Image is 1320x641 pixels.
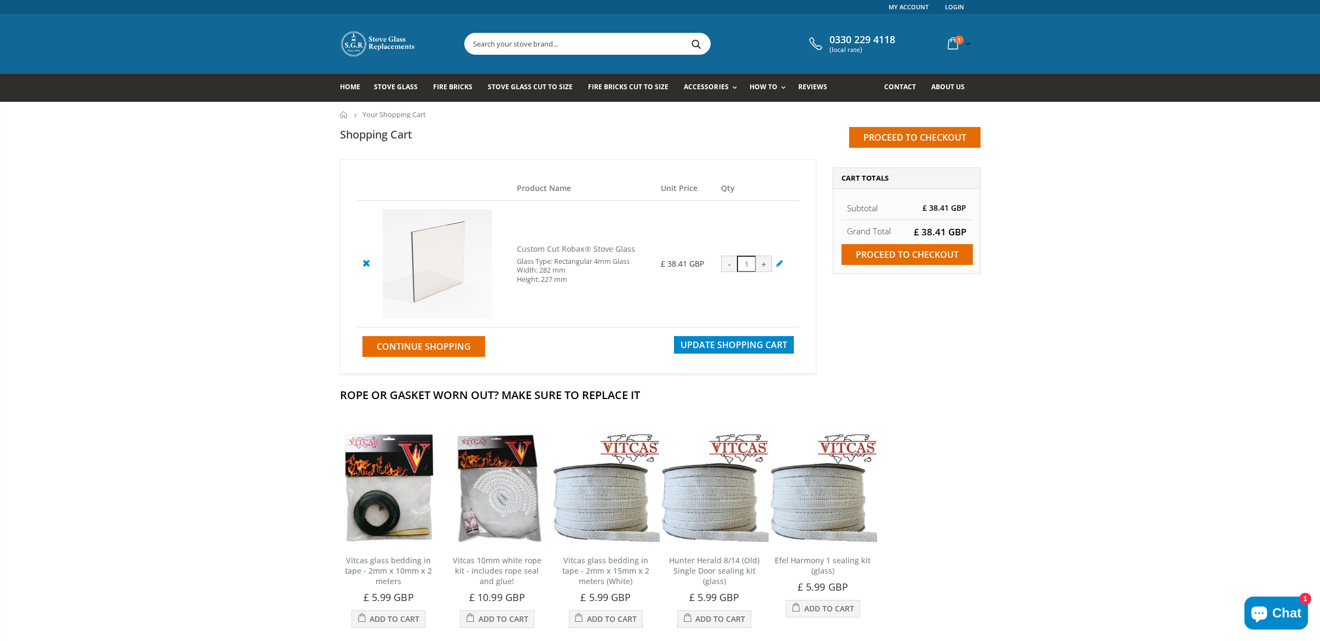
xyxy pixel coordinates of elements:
[345,555,432,586] a: Vitcas glass bedding in tape - 2mm x 10mm x 2 meters
[786,600,860,617] button: Add to Cart
[465,33,833,54] input: Search your stove brand...
[829,34,895,46] span: 0330 229 4118
[340,74,368,102] a: Home
[681,339,787,351] span: Update Shopping Cart
[689,591,740,604] span: £ 5.99 GBP
[1241,597,1311,632] inbox-online-store-chat: Shopify online store chat
[655,176,716,201] th: Unit Price
[798,82,827,91] span: Reviews
[469,591,525,604] span: £ 10.99 GBP
[847,203,878,213] span: Subtotal
[847,226,891,236] strong: Grand Total
[804,603,854,614] span: Add to Cart
[923,203,966,213] span: £ 38.41 GBP
[460,610,534,628] button: Add to Cart
[340,127,412,142] h1: Shopping Cart
[775,555,871,576] a: Efel Harmony 1 sealing kit (glass)
[370,614,419,624] span: Add to Cart
[340,82,360,91] span: Home
[362,109,426,119] span: Your Shopping Cart
[588,74,677,102] a: Fire Bricks Cut To Size
[340,111,348,118] a: Home
[769,434,877,542] img: Vitcas stove glass bedding in tape
[750,74,791,102] a: How To
[587,614,637,624] span: Add to Cart
[433,74,481,102] a: Fire Bricks
[580,591,631,604] span: £ 5.99 GBP
[829,46,895,54] span: (local rate)
[955,36,964,44] span: 1
[377,340,471,353] span: Continue Shopping
[677,610,751,628] button: Add to Cart
[340,30,417,57] img: Stove Glass Replacement
[806,34,895,54] a: 0330 229 4118 (local rate)
[517,257,650,284] div: Glass Type: Rectangular 4mm Glass Width: 282 mm Height: 227 mm
[798,580,848,593] span: £ 5.99 GBP
[335,434,443,542] img: Vitcas stove glass bedding in tape
[798,74,835,102] a: Reviews
[660,434,768,542] img: Vitcas stove glass bedding in tape
[716,176,799,201] th: Qty
[569,610,643,628] button: Add to Cart
[849,127,981,148] input: Proceed to checkout
[340,388,981,402] h2: Rope Or Gasket Worn Out? Make Sure To Replace It
[374,74,426,102] a: Stove Glass
[931,74,973,102] a: About us
[488,74,581,102] a: Stove Glass Cut To Size
[756,256,772,272] div: +
[931,82,965,91] span: About us
[841,173,889,183] span: Cart Totals
[364,591,414,604] span: £ 5.99 GBP
[684,74,742,102] a: Accessories
[914,226,966,238] span: £ 38.41 GBP
[884,74,924,102] a: Contact
[433,82,472,91] span: Fire Bricks
[362,336,485,357] a: Continue Shopping
[443,434,551,542] img: Vitcas white rope, glue and gloves kit 10mm
[684,82,728,91] span: Accessories
[517,244,635,254] a: Custom Cut Robax® Stove Glass
[841,244,973,265] input: Proceed to checkout
[511,176,655,201] th: Product Name
[695,614,745,624] span: Add to Cart
[684,33,709,54] button: Search
[943,33,973,54] a: 1
[661,258,704,269] span: £ 38.41 GBP
[669,555,759,586] a: Hunter Herald 8/14 (Old) Single Door sealing kit (glass)
[551,434,660,542] img: Vitcas stove glass bedding in tape
[674,336,794,354] button: Update Shopping Cart
[884,82,916,91] span: Contact
[488,82,573,91] span: Stove Glass Cut To Size
[588,82,668,91] span: Fire Bricks Cut To Size
[562,555,649,586] a: Vitcas glass bedding in tape - 2mm x 15mm x 2 meters (White)
[479,614,528,624] span: Add to Cart
[351,610,425,628] button: Add to Cart
[374,82,418,91] span: Stove Glass
[750,82,777,91] span: How To
[383,209,492,319] img: Custom Cut Robax® Stove Glass - Pool #1
[453,555,541,586] a: Vitcas 10mm white rope kit - includes rope seal and glue!
[721,256,737,272] div: -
